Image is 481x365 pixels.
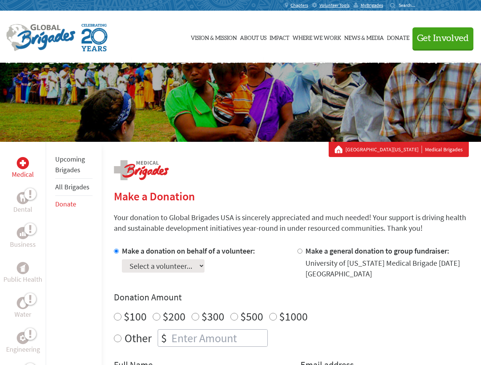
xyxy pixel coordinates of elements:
a: Donate [55,200,76,208]
a: Where We Work [292,18,341,56]
li: Upcoming Brigades [55,151,93,179]
a: EngineeringEngineering [6,332,40,355]
a: News & Media [344,18,384,56]
p: Business [10,239,36,250]
h4: Donation Amount [114,291,469,303]
a: MedicalMedical [12,157,34,180]
div: Public Health [17,262,29,274]
a: DentalDental [13,192,32,215]
label: $300 [201,309,224,324]
div: University of [US_STATE] Medical Brigade [DATE] [GEOGRAPHIC_DATA] [305,258,469,279]
button: Get Involved [412,27,473,49]
a: About Us [240,18,267,56]
img: Dental [20,194,26,202]
p: Medical [12,169,34,180]
span: Chapters [291,2,308,8]
img: Global Brigades Logo [6,24,75,51]
a: Public HealthPublic Health [3,262,42,285]
img: Public Health [20,264,26,272]
a: Vision & Mission [191,18,237,56]
span: Get Involved [417,34,469,43]
p: Public Health [3,274,42,285]
a: Upcoming Brigades [55,155,85,174]
img: logo-medical.png [114,160,169,180]
a: Impact [270,18,289,56]
a: BusinessBusiness [10,227,36,250]
a: [GEOGRAPHIC_DATA][US_STATE] [345,146,422,153]
div: Medical [17,157,29,169]
label: $100 [124,309,147,324]
div: Water [17,297,29,309]
h2: Make a Donation [114,189,469,203]
img: Medical [20,160,26,166]
div: Engineering [17,332,29,344]
a: All Brigades [55,182,89,191]
label: Make a general donation to group fundraiser: [305,246,449,255]
img: Water [20,298,26,307]
img: Business [20,230,26,236]
label: $200 [163,309,185,324]
label: $500 [240,309,263,324]
img: Global Brigades Celebrating 20 Years [81,24,107,51]
a: Donate [387,18,409,56]
p: Your donation to Global Brigades USA is sincerely appreciated and much needed! Your support is dr... [114,212,469,233]
label: Make a donation on behalf of a volunteer: [122,246,255,255]
li: All Brigades [55,179,93,196]
div: Medical Brigades [335,146,463,153]
div: Dental [17,192,29,204]
span: Volunteer Tools [320,2,350,8]
p: Engineering [6,344,40,355]
div: $ [158,330,170,346]
img: Engineering [20,335,26,341]
input: Search... [399,2,420,8]
label: Other [125,329,152,347]
span: MyBrigades [361,2,383,8]
li: Donate [55,196,93,213]
div: Business [17,227,29,239]
p: Dental [13,204,32,215]
p: Water [14,309,31,320]
label: $1000 [279,309,308,324]
a: WaterWater [14,297,31,320]
input: Enter Amount [170,330,267,346]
